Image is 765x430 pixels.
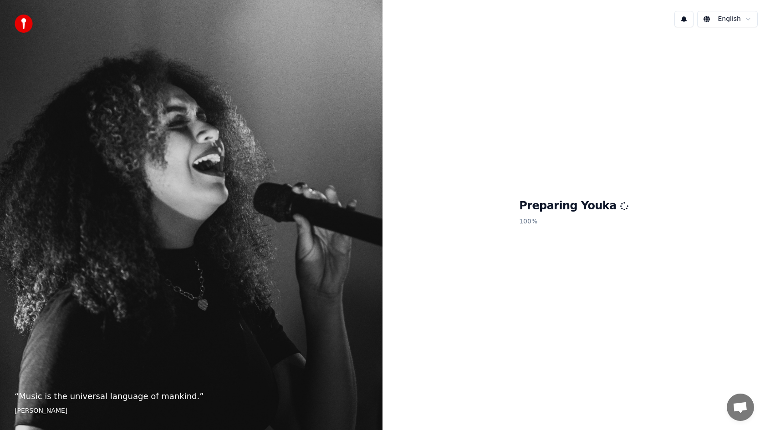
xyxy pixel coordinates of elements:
a: Open chat [727,394,754,421]
h1: Preparing Youka [519,199,628,213]
p: 100 % [519,213,628,230]
p: “ Music is the universal language of mankind. ” [15,390,368,403]
footer: [PERSON_NAME] [15,406,368,415]
img: youka [15,15,33,33]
